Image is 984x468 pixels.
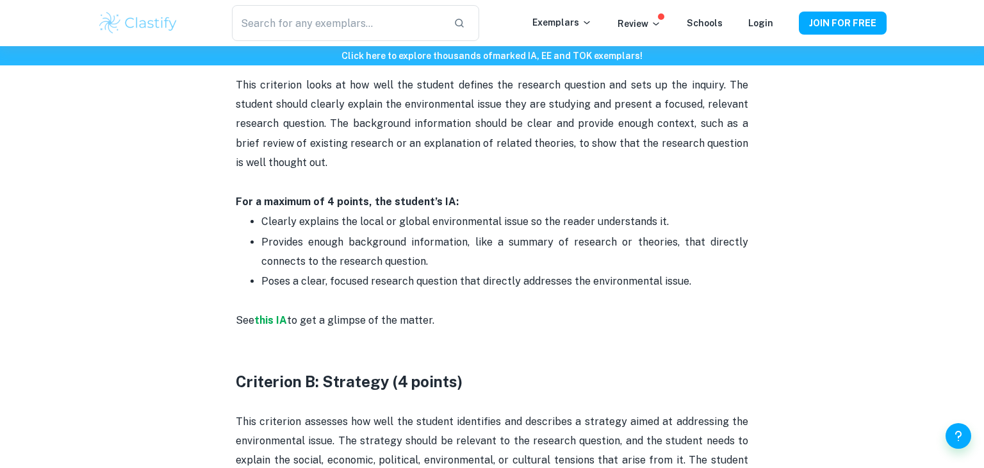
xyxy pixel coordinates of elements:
button: JOIN FOR FREE [799,12,887,35]
strong: Criterion B: Strategy (4 points) [236,372,463,390]
h6: Click here to explore thousands of marked IA, EE and TOK exemplars ! [3,49,981,63]
a: this IA [254,314,287,326]
span: See [236,314,254,326]
a: Login [748,18,773,28]
strong: For a maximum of 4 points, the student’s IA: [236,196,459,208]
img: Clastify logo [97,10,179,36]
span: to get a glimpse of the matter. [287,314,434,326]
input: Search for any exemplars... [232,5,443,41]
p: Provides enough background information, like a summary of research or theories, that directly con... [261,233,748,272]
p: Poses a clear, focused research question that directly addresses the environmental issue. [261,272,748,311]
p: This criterion looks at how well the student defines the research question and sets up the inquir... [236,76,748,173]
p: Clearly explains the local or global environmental issue so the reader understands it. [261,212,748,231]
p: Review [618,17,661,31]
a: Schools [687,18,723,28]
p: Exemplars [532,15,592,29]
button: Help and Feedback [946,423,971,449]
